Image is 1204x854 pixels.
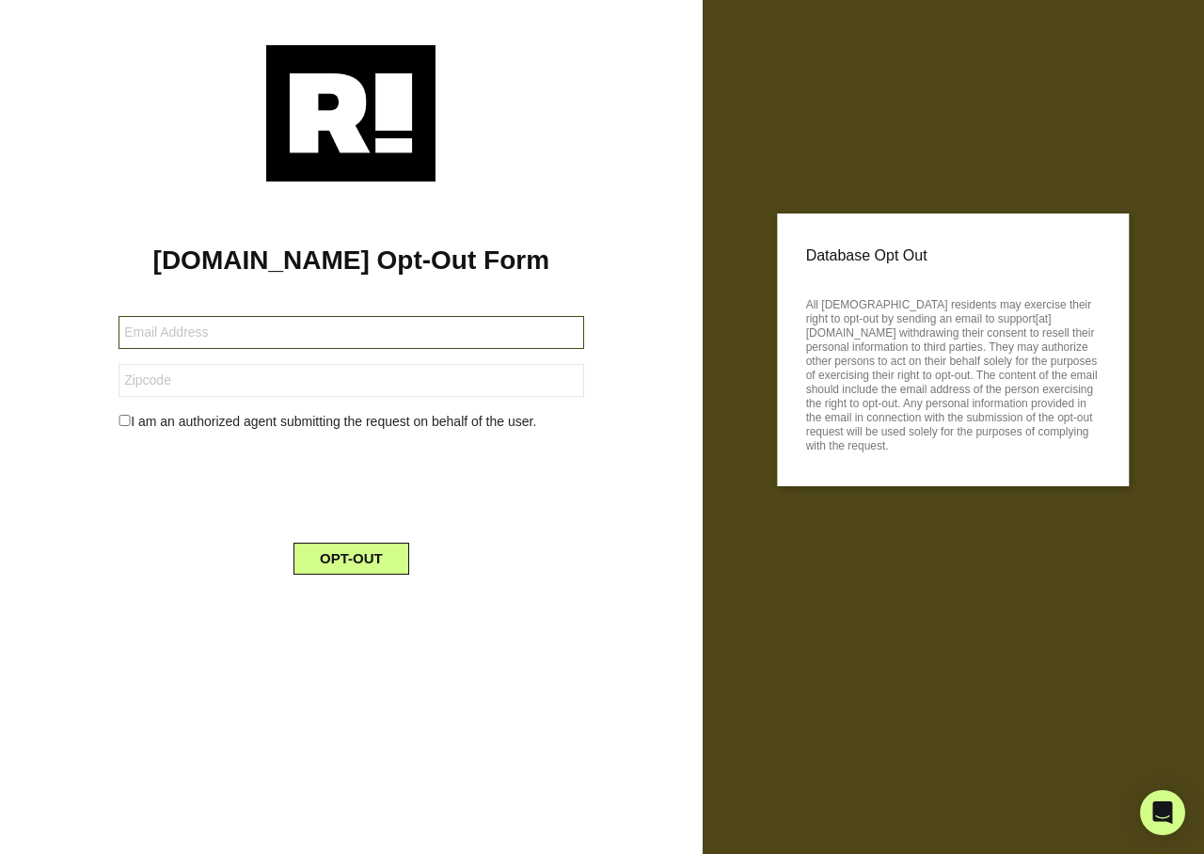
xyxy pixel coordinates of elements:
div: I am an authorized agent submitting the request on behalf of the user. [104,412,597,432]
img: Retention.com [266,45,436,182]
input: Zipcode [119,364,583,397]
input: Email Address [119,316,583,349]
p: Database Opt Out [806,242,1101,270]
div: Open Intercom Messenger [1140,790,1185,835]
p: All [DEMOGRAPHIC_DATA] residents may exercise their right to opt-out by sending an email to suppo... [806,293,1101,453]
button: OPT-OUT [293,543,409,575]
h1: [DOMAIN_NAME] Opt-Out Form [28,245,674,277]
iframe: reCAPTCHA [208,447,494,520]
